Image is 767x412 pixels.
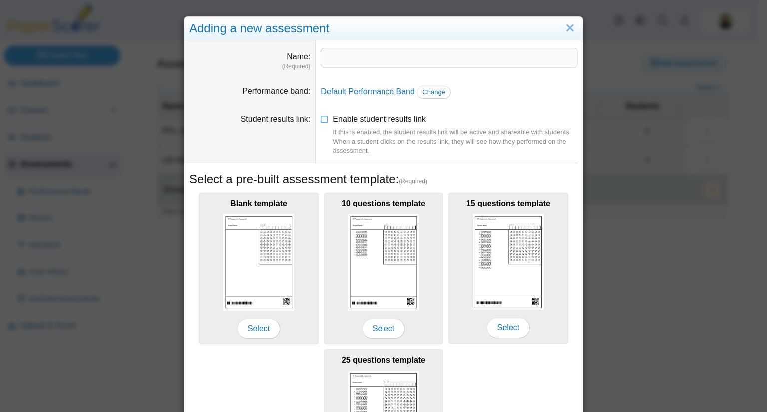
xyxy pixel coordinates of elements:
[417,86,451,99] a: Change
[223,214,294,310] img: scan_sheet_blank.png
[230,199,287,207] b: Blank template
[333,128,578,155] div: If this is enabled, the student results link will be active and shareable with students. When a s...
[242,87,310,95] label: Performance band
[342,356,425,364] b: 25 questions template
[487,318,530,338] span: Select
[189,62,310,71] dfn: (Required)
[241,115,311,123] label: Student results link
[422,88,445,96] span: Change
[348,214,419,310] img: scan_sheet_10_questions.png
[237,319,280,339] span: Select
[342,199,425,207] b: 10 questions template
[287,52,310,61] label: Name
[362,319,405,339] span: Select
[333,115,578,155] span: Enable student results link
[473,214,544,310] img: scan_sheet_15_questions.png
[189,171,578,188] h5: Select a pre-built assessment template:
[466,199,550,207] b: 15 questions template
[321,87,415,96] a: Default Performance Band
[184,17,583,40] div: Adding a new assessment
[562,20,578,37] a: Close
[399,177,427,186] span: (Required)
